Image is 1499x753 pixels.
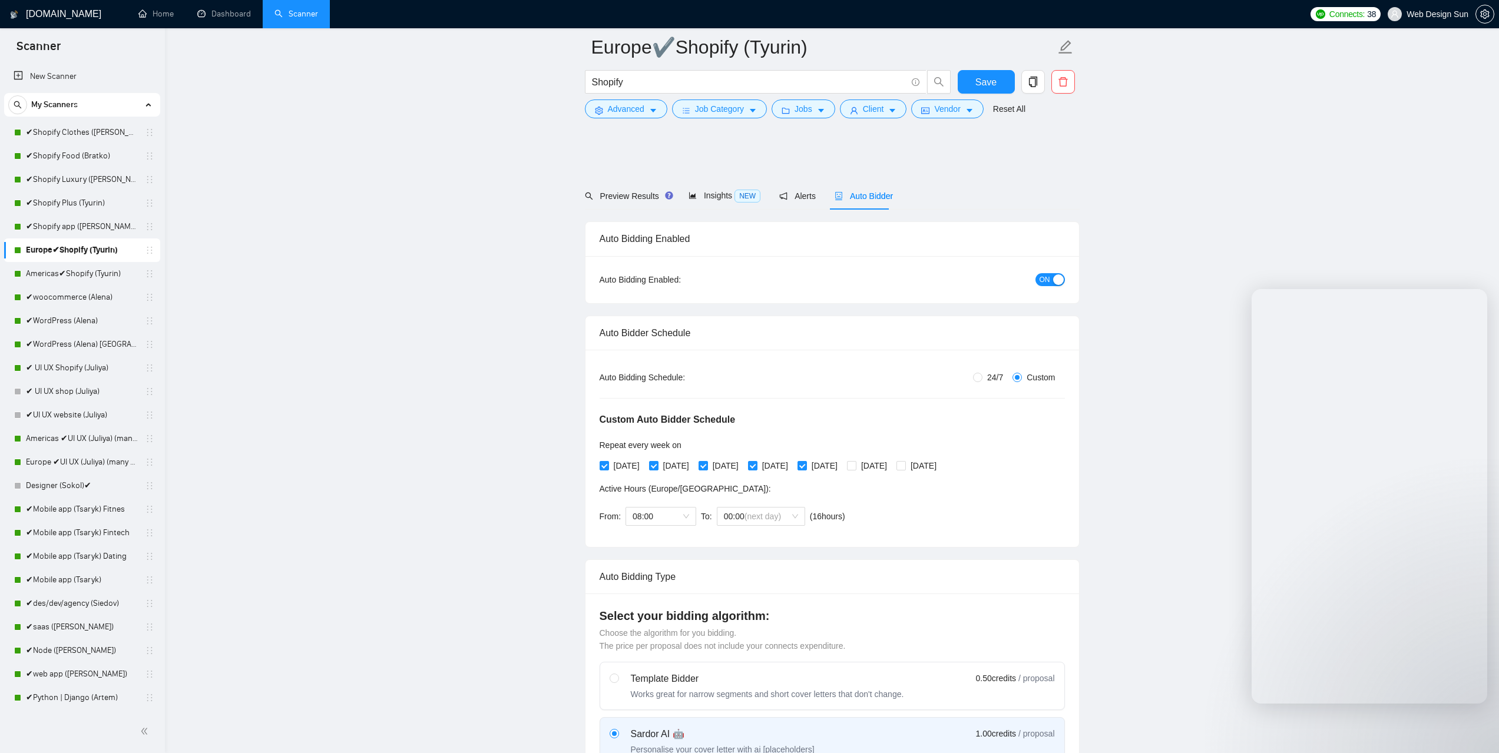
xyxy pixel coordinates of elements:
img: upwork-logo.png [1316,9,1325,19]
span: holder [145,363,154,373]
a: ✔Python | Django (Artem) [26,686,138,709]
iframe: To enrich screen reader interactions, please activate Accessibility in Grammarly extension settings [1252,289,1487,704]
li: New Scanner [4,65,160,88]
span: [DATE] [757,459,793,472]
span: holder [145,128,154,137]
a: searchScanner [274,9,318,19]
a: Europe✔Shopify (Tyurin) [26,238,138,262]
span: holder [145,387,154,396]
button: settingAdvancedcaret-down [585,99,667,118]
span: user [1391,10,1399,18]
a: ✔UI UX website (Juliya) [26,403,138,427]
span: Custom [1022,371,1060,384]
span: caret-down [749,106,757,115]
span: caret-down [817,106,825,115]
span: (next day) [744,512,781,521]
span: holder [145,340,154,349]
span: / proposal [1018,728,1054,739]
a: New Scanner [14,65,151,88]
span: search [928,77,950,87]
a: ✔Shopify Food (Bratko) [26,144,138,168]
span: 38 [1367,8,1376,21]
span: holder [145,599,154,608]
a: ✔Mobile app (Tsaryk) [26,568,138,592]
span: holder [145,198,154,208]
button: folderJobscaret-down [772,99,835,118]
span: Vendor [934,102,960,115]
img: logo [10,5,18,24]
span: holder [145,457,154,467]
span: Insights [689,191,760,200]
h4: Select your bidding algorithm: [600,608,1065,624]
span: 1.00 credits [976,727,1016,740]
span: holder [145,575,154,585]
a: ✔woocommerce (Alena) [26,286,138,309]
span: holder [145,646,154,655]
span: Save [975,75,997,89]
span: holder [145,246,154,255]
span: bars [682,106,690,115]
a: Americas✔Shopify (Tyurin) [26,262,138,286]
span: [DATE] [609,459,644,472]
button: userClientcaret-down [840,99,907,118]
a: Reset All [993,102,1025,115]
button: idcardVendorcaret-down [911,99,983,118]
a: ✔Mobile app (Tsaryk) Dating [26,545,138,568]
span: Connects: [1329,8,1365,21]
span: caret-down [965,106,974,115]
span: [DATE] [906,459,941,472]
div: Auto Bidding Enabled: [600,273,755,286]
span: holder [145,669,154,679]
button: barsJob Categorycaret-down [672,99,767,118]
span: caret-down [649,106,657,115]
a: ✔laravel | vue | react ([PERSON_NAME]) [26,709,138,733]
button: Save [958,70,1015,94]
span: [DATE] [658,459,694,472]
span: holder [145,693,154,702]
span: holder [145,293,154,302]
a: ✔des/dev/agency (Siedov) [26,592,138,615]
span: 00:00 [724,507,798,525]
span: Preview Results [585,191,670,201]
a: dashboardDashboard [197,9,251,19]
span: search [9,101,27,109]
span: [DATE] [856,459,892,472]
span: Jobs [795,102,812,115]
span: My Scanners [31,93,78,117]
span: Choose the algorithm for you bidding. The price per proposal does not include your connects expen... [600,628,846,651]
div: Sardor AI 🤖 [631,727,815,741]
span: / proposal [1018,672,1054,684]
span: NEW [734,190,760,203]
div: Auto Bidding Schedule: [600,371,755,384]
span: holder [145,481,154,490]
span: double-left [140,725,152,737]
span: Job Category [695,102,744,115]
div: Works great for narrow segments and short cover letters that don't change. [631,688,904,700]
a: Europe ✔UI UX (Juliya) (many posts) [26,450,138,474]
span: caret-down [888,106,896,115]
span: copy [1022,77,1044,87]
span: holder [145,175,154,184]
a: ✔Shopify app ([PERSON_NAME]) [26,215,138,238]
a: ✔ UI UX Shopify (Juliya) [26,356,138,380]
a: ✔ UI UX shop (Juliya) [26,380,138,403]
span: Repeat every week on [600,440,681,450]
button: search [8,95,27,114]
span: holder [145,410,154,420]
span: info-circle [912,78,919,86]
span: Alerts [779,191,816,201]
h5: Custom Auto Bidder Schedule [600,413,736,427]
a: ✔Mobile app (Tsaryk) Fitnes [26,497,138,521]
span: [DATE] [807,459,842,472]
button: setting [1475,5,1494,24]
span: Advanced [608,102,644,115]
button: delete [1051,70,1075,94]
a: setting [1475,9,1494,19]
span: holder [145,622,154,632]
input: Search Freelance Jobs... [592,75,906,89]
a: ✔WordPress (Alena) [26,309,138,333]
span: area-chart [689,191,697,200]
a: homeHome [138,9,174,19]
span: setting [1476,9,1494,19]
div: Tooltip anchor [664,190,674,201]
